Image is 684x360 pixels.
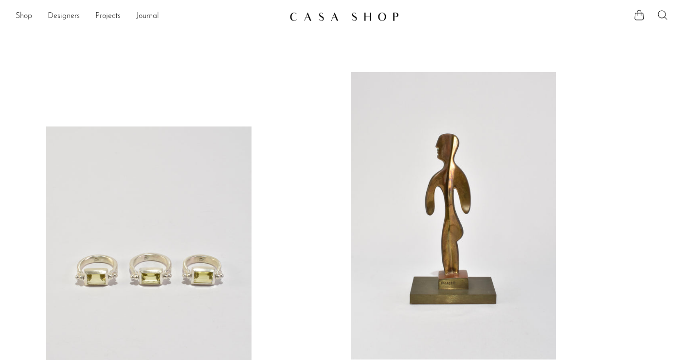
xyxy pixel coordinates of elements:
[16,8,282,25] ul: NEW HEADER MENU
[16,10,32,23] a: Shop
[136,10,159,23] a: Journal
[95,10,121,23] a: Projects
[16,8,282,25] nav: Desktop navigation
[48,10,80,23] a: Designers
